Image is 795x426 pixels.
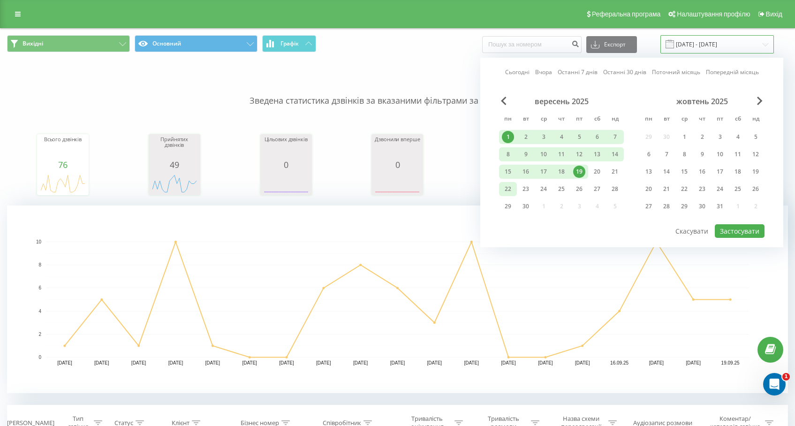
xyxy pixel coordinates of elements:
[714,200,726,213] div: 31
[659,113,674,127] abbr: вівторок
[135,35,257,52] button: Основний
[538,131,550,143] div: 3
[714,183,726,195] div: 24
[39,160,86,169] div: 76
[94,360,109,365] text: [DATE]
[570,182,588,196] div: пт 26 вер 2025 р.
[696,131,708,143] div: 2
[609,131,621,143] div: 7
[316,360,331,365] text: [DATE]
[131,360,146,365] text: [DATE]
[729,130,747,144] div: сб 4 жовт 2025 р.
[747,182,765,196] div: нд 26 жовт 2025 р.
[263,169,310,198] svg: A chart.
[732,148,744,160] div: 11
[640,182,658,196] div: пн 20 жовт 2025 р.
[151,137,198,160] div: Прийнятих дзвінків
[658,165,675,179] div: вт 14 жовт 2025 р.
[555,131,568,143] div: 4
[678,131,690,143] div: 1
[168,360,183,365] text: [DATE]
[427,360,442,365] text: [DATE]
[38,309,41,314] text: 4
[757,97,763,105] span: Next Month
[731,113,745,127] abbr: субота
[535,130,553,144] div: ср 3 вер 2025 р.
[555,148,568,160] div: 11
[670,224,713,238] button: Скасувати
[721,360,740,365] text: 19.09.25
[535,165,553,179] div: ср 17 вер 2025 р.
[502,131,514,143] div: 1
[502,200,514,213] div: 29
[39,137,86,160] div: Всього дзвінків
[573,148,585,160] div: 12
[693,147,711,161] div: чт 9 жовт 2025 р.
[643,200,655,213] div: 27
[535,147,553,161] div: ср 10 вер 2025 р.
[279,360,294,365] text: [DATE]
[38,355,41,360] text: 0
[499,97,624,106] div: вересень 2025
[642,113,656,127] abbr: понеділок
[501,97,507,105] span: Previous Month
[609,183,621,195] div: 28
[750,148,762,160] div: 12
[610,360,628,365] text: 16.09.25
[658,182,675,196] div: вт 21 жовт 2025 р.
[570,165,588,179] div: пт 19 вер 2025 р.
[747,147,765,161] div: нд 12 жовт 2025 р.
[658,199,675,213] div: вт 28 жовт 2025 р.
[608,113,622,127] abbr: неділя
[713,113,727,127] abbr: п’ятниця
[374,169,421,198] svg: A chart.
[649,360,664,365] text: [DATE]
[517,147,535,161] div: вт 9 вер 2025 р.
[263,137,310,160] div: Цільових дзвінків
[591,131,603,143] div: 6
[38,262,41,267] text: 8
[572,113,586,127] abbr: п’ятниця
[643,148,655,160] div: 6
[23,40,43,47] span: Вихідні
[553,182,570,196] div: чт 25 вер 2025 р.
[575,360,590,365] text: [DATE]
[766,10,782,18] span: Вихід
[7,76,788,107] p: Зведена статистика дзвінків за вказаними фільтрами за обраний період
[588,147,606,161] div: сб 13 вер 2025 р.
[263,160,310,169] div: 0
[499,165,517,179] div: пн 15 вер 2025 р.
[696,183,708,195] div: 23
[517,199,535,213] div: вт 30 вер 2025 р.
[517,130,535,144] div: вт 2 вер 2025 р.
[520,183,532,195] div: 23
[538,183,550,195] div: 24
[570,130,588,144] div: пт 5 вер 2025 р.
[652,68,700,76] a: Поточний місяць
[590,113,604,127] abbr: субота
[711,182,729,196] div: пт 24 жовт 2025 р.
[535,182,553,196] div: ср 24 вер 2025 р.
[558,68,598,76] a: Останні 7 днів
[640,147,658,161] div: пн 6 жовт 2025 р.
[502,183,514,195] div: 22
[675,130,693,144] div: ср 1 жовт 2025 р.
[782,373,790,380] span: 1
[553,165,570,179] div: чт 18 вер 2025 р.
[390,360,405,365] text: [DATE]
[693,199,711,213] div: чт 30 жовт 2025 р.
[573,166,585,178] div: 19
[675,165,693,179] div: ср 15 жовт 2025 р.
[675,199,693,213] div: ср 29 жовт 2025 р.
[706,68,759,76] a: Попередній місяць
[573,183,585,195] div: 26
[502,166,514,178] div: 15
[535,68,552,76] a: Вчора
[675,147,693,161] div: ср 8 жовт 2025 р.
[151,169,198,198] div: A chart.
[693,130,711,144] div: чт 2 жовт 2025 р.
[675,182,693,196] div: ср 22 жовт 2025 р.
[374,137,421,160] div: Дзвонили вперше
[39,169,86,198] svg: A chart.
